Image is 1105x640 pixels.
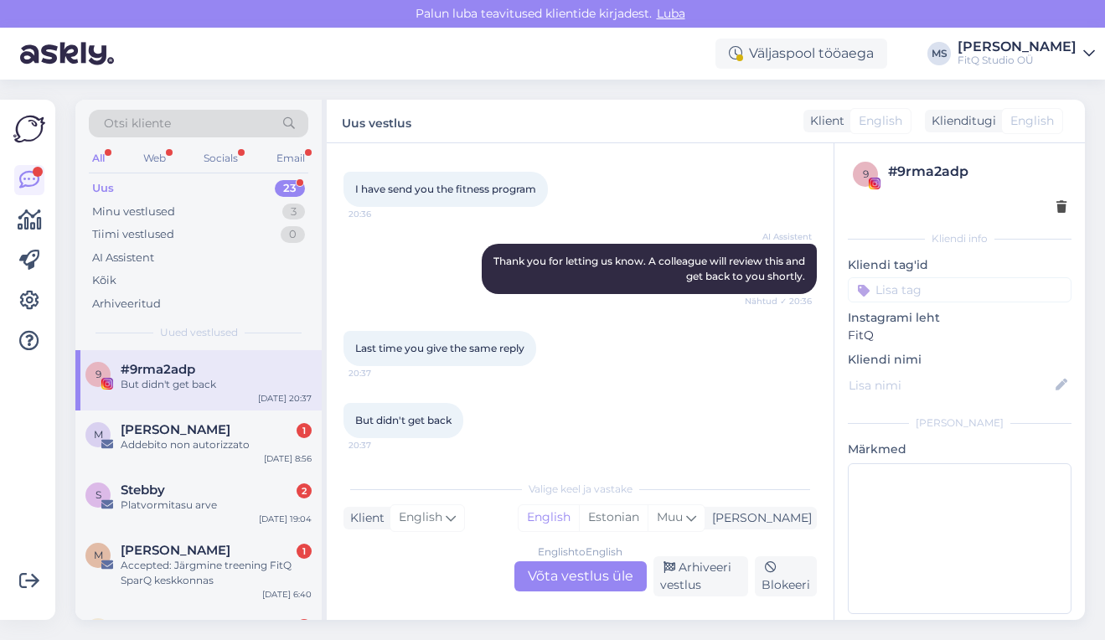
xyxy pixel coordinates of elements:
[657,509,683,524] span: Muu
[1010,112,1054,130] span: English
[848,309,1071,327] p: Instagrami leht
[121,498,312,513] div: Platvormitasu arve
[848,256,1071,274] p: Kliendi tag'id
[92,226,174,243] div: Tiimi vestlused
[863,168,869,180] span: 9
[92,272,116,289] div: Kõik
[200,147,241,169] div: Socials
[297,423,312,438] div: 1
[140,147,169,169] div: Web
[121,558,312,588] div: Accepted: Järgmine treening FitQ SparQ keskkonnas
[958,40,1095,67] a: [PERSON_NAME]FitQ Studio OÜ
[927,42,951,65] div: MS
[13,113,45,145] img: Askly Logo
[92,204,175,220] div: Minu vestlused
[848,277,1071,302] input: Lisa tag
[94,428,103,441] span: M
[579,505,648,530] div: Estonian
[160,325,238,340] span: Uued vestlused
[121,422,230,437] span: MICAELA FERRARI
[514,561,647,591] div: Võta vestlus üle
[653,556,749,596] div: Arhiveeri vestlus
[273,147,308,169] div: Email
[715,39,887,69] div: Väljaspool tööaega
[652,6,690,21] span: Luba
[349,367,411,379] span: 20:37
[96,488,101,501] span: S
[888,162,1066,182] div: # 9rma2adp
[958,54,1077,67] div: FitQ Studio OÜ
[342,110,411,132] label: Uus vestlus
[355,183,536,195] span: I have send you the fitness program
[803,112,844,130] div: Klient
[848,415,1071,431] div: [PERSON_NAME]
[104,115,171,132] span: Otsi kliente
[281,226,305,243] div: 0
[259,513,312,525] div: [DATE] 19:04
[264,452,312,465] div: [DATE] 8:56
[925,112,996,130] div: Klienditugi
[399,508,442,527] span: English
[121,437,312,452] div: Addebito non autorizzato
[755,556,817,596] div: Blokeeri
[121,483,165,498] span: Stebby
[92,250,154,266] div: AI Assistent
[538,545,622,560] div: English to English
[297,483,312,498] div: 2
[859,112,902,130] span: English
[121,618,241,633] span: App Store Connect
[848,327,1071,344] p: FitQ
[705,509,812,527] div: [PERSON_NAME]
[275,180,305,197] div: 23
[258,392,312,405] div: [DATE] 20:37
[92,296,161,312] div: Arhiveeritud
[343,482,817,497] div: Valige keel ja vastake
[297,619,312,634] div: 4
[355,414,452,426] span: But didn't get back
[745,295,812,307] span: Nähtud ✓ 20:36
[282,204,305,220] div: 3
[355,342,524,354] span: Last time you give the same reply
[349,439,411,452] span: 20:37
[848,231,1071,246] div: Kliendi info
[849,376,1052,395] input: Lisa nimi
[96,368,101,380] span: 9
[121,362,195,377] span: #9rma2adp
[121,377,312,392] div: But didn't get back
[848,441,1071,458] p: Märkmed
[958,40,1077,54] div: [PERSON_NAME]
[349,208,411,220] span: 20:36
[94,549,103,561] span: M
[121,543,230,558] span: Marti Soosaar
[493,255,808,282] span: Thank you for letting us know. A colleague will review this and get back to you shortly.
[848,351,1071,369] p: Kliendi nimi
[89,147,108,169] div: All
[297,544,312,559] div: 1
[92,180,114,197] div: Uus
[343,509,385,527] div: Klient
[262,588,312,601] div: [DATE] 6:40
[519,505,579,530] div: English
[749,230,812,243] span: AI Assistent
